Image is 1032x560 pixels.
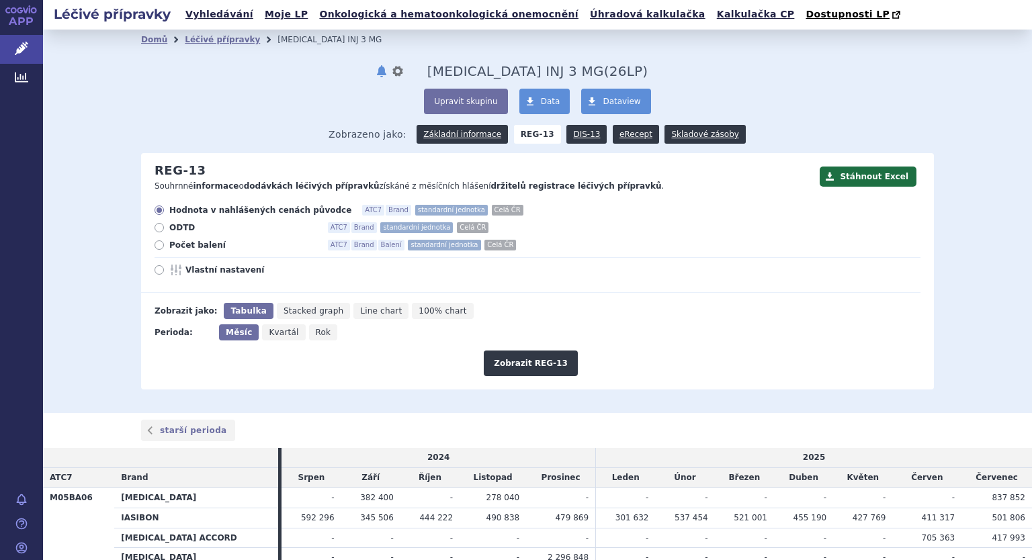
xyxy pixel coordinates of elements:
[114,528,278,548] th: [MEDICAL_DATA] ACCORD
[417,125,508,144] a: Základní informace
[277,30,399,50] li: IBANDRONIC ACID INJ 3 MG
[415,205,488,216] span: standardní jednotka
[484,240,516,250] span: Celá ČR
[193,181,239,191] strong: informace
[362,205,384,216] span: ATC7
[484,351,578,376] button: Zobrazit REG-13
[155,324,212,340] div: Perioda:
[244,181,380,191] strong: dodávkách léčivých přípravků
[603,97,640,106] span: Dataview
[765,533,767,543] span: -
[613,125,659,144] a: eRecept
[892,468,961,488] td: Červen
[992,533,1025,543] span: 417 993
[380,222,453,233] span: standardní jednotka
[360,513,394,522] span: 345 506
[765,493,767,502] span: -
[328,240,350,250] span: ATC7
[230,306,266,316] span: Tabulka
[331,493,334,502] span: -
[450,493,453,502] span: -
[824,493,826,502] span: -
[419,513,453,522] span: 444 222
[386,205,411,216] span: Brand
[378,240,404,250] span: Balení
[517,533,519,543] span: -
[655,468,714,488] td: Únor
[486,513,520,522] span: 490 838
[316,328,331,337] span: Rok
[169,222,317,233] span: ODTD
[952,493,955,502] span: -
[566,125,607,144] a: DIS-13
[328,222,350,233] span: ATC7
[586,493,589,502] span: -
[596,448,1032,467] td: 2025
[675,513,708,522] span: 537 454
[646,533,648,543] span: -
[646,493,648,502] span: -
[526,468,595,488] td: Prosinec
[492,205,523,216] span: Celá ČR
[424,89,507,114] button: Upravit skupinu
[541,97,560,106] span: Data
[360,306,402,316] span: Line chart
[375,63,388,79] button: notifikace
[715,468,774,488] td: Březen
[486,493,520,502] span: 278 040
[427,63,604,79] span: IBANDRONIC ACID INJ 3 MG
[581,89,650,114] a: Dataview
[883,533,886,543] span: -
[282,468,341,488] td: Srpen
[226,328,252,337] span: Měsíc
[155,181,813,192] p: Souhrnné o získáné z měsíčních hlášení .
[341,468,400,488] td: Září
[141,35,167,44] a: Domů
[519,89,570,114] a: Data
[615,513,649,522] span: 301 632
[793,513,827,522] span: 455 190
[284,306,343,316] span: Stacked graph
[604,63,648,79] span: ( LP)
[992,493,1025,502] span: 837 852
[460,468,526,488] td: Listopad
[457,222,488,233] span: Celá ČR
[734,513,767,522] span: 521 001
[351,240,377,250] span: Brand
[181,5,257,24] a: Vyhledávání
[833,468,892,488] td: Květen
[329,125,406,144] span: Zobrazeno jako:
[121,473,148,482] span: Brand
[185,265,333,275] span: Vlastní nastavení
[261,5,312,24] a: Moje LP
[408,240,480,250] span: standardní jednotka
[185,35,260,44] a: Léčivé přípravky
[391,533,394,543] span: -
[586,5,709,24] a: Úhradová kalkulačka
[391,63,404,79] button: nastavení
[705,493,707,502] span: -
[155,163,206,178] h2: REG-13
[774,468,833,488] td: Duben
[331,533,334,543] span: -
[555,513,589,522] span: 479 869
[491,181,662,191] strong: držitelů registrace léčivých přípravků
[883,493,886,502] span: -
[43,5,181,24] h2: Léčivé přípravky
[992,513,1025,522] span: 501 806
[269,328,298,337] span: Kvartál
[514,125,561,144] strong: REG-13
[169,205,351,216] span: Hodnota v nahlášených cenách původce
[664,125,745,144] a: Skladové zásoby
[50,473,73,482] span: ATC7
[301,513,335,522] span: 592 296
[922,533,955,543] span: 705 363
[360,493,394,502] span: 382 400
[820,167,916,187] button: Stáhnout Excel
[282,448,595,467] td: 2024
[705,533,707,543] span: -
[922,513,955,522] span: 411 317
[596,468,656,488] td: Leden
[824,533,826,543] span: -
[315,5,583,24] a: Onkologická a hematoonkologická onemocnění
